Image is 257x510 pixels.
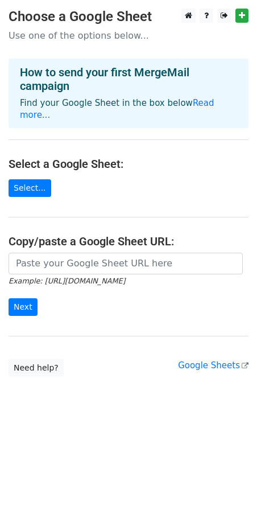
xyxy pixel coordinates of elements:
p: Find your Google Sheet in the box below [20,97,237,121]
h4: Select a Google Sheet: [9,157,248,171]
a: Google Sheets [178,360,248,371]
input: Next [9,298,38,316]
h3: Choose a Google Sheet [9,9,248,25]
a: Need help? [9,359,64,377]
input: Paste your Google Sheet URL here [9,253,243,274]
a: Select... [9,179,51,197]
h4: Copy/paste a Google Sheet URL: [9,235,248,248]
a: Read more... [20,98,214,120]
h4: How to send your first MergeMail campaign [20,65,237,93]
p: Use one of the options below... [9,30,248,42]
small: Example: [URL][DOMAIN_NAME] [9,277,125,285]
